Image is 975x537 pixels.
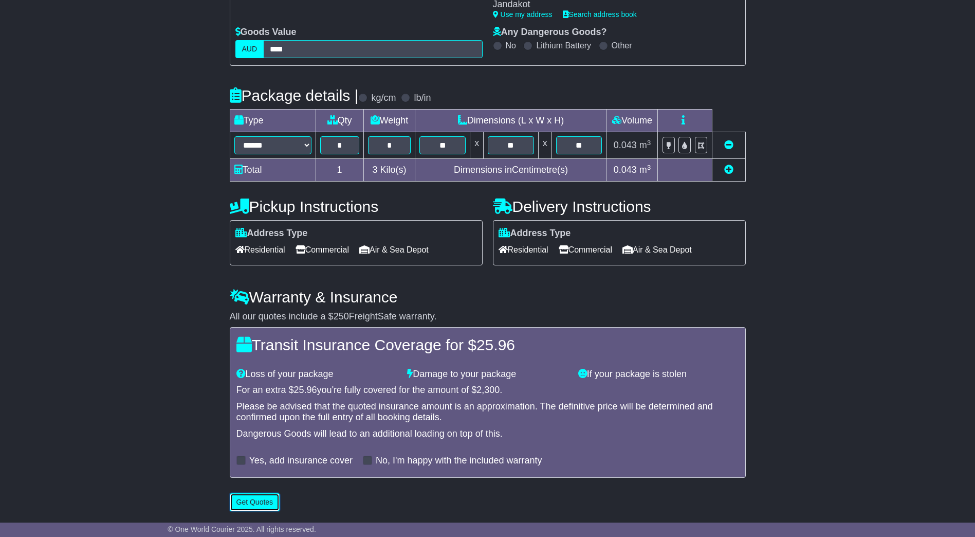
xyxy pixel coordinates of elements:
button: Get Quotes [230,493,280,511]
span: Air & Sea Depot [359,242,429,258]
div: Damage to your package [402,369,573,380]
sup: 3 [647,164,651,171]
label: Other [612,41,632,50]
h4: Pickup Instructions [230,198,483,215]
span: © One World Courier 2025. All rights reserved. [168,525,316,533]
div: If your package is stolen [573,369,744,380]
a: Search address book [563,10,637,19]
label: No, I'm happy with the included warranty [376,455,542,467]
label: lb/in [414,93,431,104]
h4: Transit Insurance Coverage for $ [236,336,739,353]
span: Residential [235,242,285,258]
span: 250 [334,311,349,321]
label: Lithium Battery [536,41,591,50]
div: Loss of your package [231,369,402,380]
div: All our quotes include a $ FreightSafe warranty. [230,311,746,323]
label: No [506,41,516,50]
span: m [639,140,651,150]
div: Please be advised that the quoted insurance amount is an approximation. The definitive price will... [236,401,739,423]
label: Any Dangerous Goods? [493,27,607,38]
td: Qty [316,110,363,132]
div: Dangerous Goods will lead to an additional loading on top of this. [236,428,739,440]
td: Dimensions in Centimetre(s) [415,159,606,182]
td: x [470,132,484,159]
label: AUD [235,40,264,58]
span: Commercial [559,242,612,258]
label: Goods Value [235,27,297,38]
span: 0.043 [614,165,637,175]
span: 0.043 [614,140,637,150]
td: 1 [316,159,363,182]
td: x [538,132,551,159]
td: Kilo(s) [363,159,415,182]
label: kg/cm [371,93,396,104]
td: Type [230,110,316,132]
label: Address Type [499,228,571,239]
td: Total [230,159,316,182]
h4: Warranty & Insurance [230,289,746,306]
td: Volume [606,110,658,132]
label: Yes, add insurance cover [249,455,353,467]
span: 25.96 [294,385,317,395]
span: Commercial [296,242,349,258]
a: Remove this item [724,140,733,150]
span: Residential [499,242,548,258]
td: Weight [363,110,415,132]
span: Air & Sea Depot [622,242,692,258]
h4: Package details | [230,87,359,104]
h4: Delivery Instructions [493,198,746,215]
label: Address Type [235,228,308,239]
td: Dimensions (L x W x H) [415,110,606,132]
span: m [639,165,651,175]
span: 2,300 [476,385,500,395]
span: 25.96 [476,336,515,353]
div: For an extra $ you're fully covered for the amount of $ . [236,385,739,396]
a: Add new item [724,165,733,175]
sup: 3 [647,139,651,147]
a: Use my address [493,10,553,19]
span: 3 [372,165,377,175]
